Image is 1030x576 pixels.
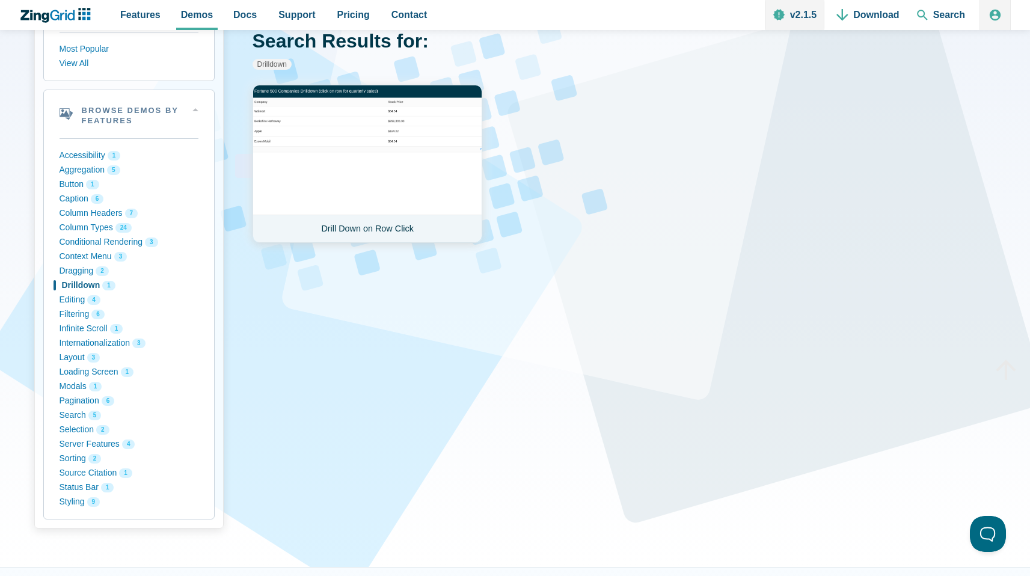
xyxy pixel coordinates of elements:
[60,192,198,206] button: Caption 6
[60,250,198,264] button: Context Menu 3
[60,452,198,466] button: Sorting 2
[60,336,198,351] button: Internationalization 3
[60,42,198,57] button: Most Popular
[60,264,198,278] button: Dragging 2
[60,466,198,480] button: Source Citation 1
[60,480,198,495] button: Status Bar 1
[60,379,198,394] button: Modals 1
[60,307,198,322] button: Filtering 6
[60,57,198,71] button: View All
[391,7,428,23] span: Contact
[60,322,198,336] button: Infinite Scroll 1
[181,7,213,23] span: Demos
[60,423,198,437] button: Selection 2
[60,351,198,365] button: Layout 3
[60,293,198,307] button: Editing 4
[60,235,198,250] button: Conditional Rendering 3
[233,7,257,23] span: Docs
[337,7,370,23] span: Pricing
[253,85,482,243] a: Drill Down on Row Click
[60,365,198,379] button: Loading Screen 1
[278,7,315,23] span: Support
[970,516,1006,552] iframe: Toggle Customer Support
[60,149,198,163] button: Accessibility 1
[60,278,198,293] button: Drilldown 1
[19,8,97,23] a: ZingChart Logo. Click to return to the homepage
[60,394,198,408] button: Pagination 6
[60,221,198,235] button: Column Types 24
[253,59,292,70] strong: Drilldown
[44,90,214,138] summary: Browse Demos By Features
[253,30,429,52] span: Search Results for:
[60,163,198,177] button: Aggregation 5
[60,437,198,452] button: Server Features 4
[60,206,198,221] button: Column Headers 7
[60,177,198,192] button: Button 1
[60,495,198,509] button: Styling 9
[60,408,198,423] button: Search 5
[120,7,161,23] span: Features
